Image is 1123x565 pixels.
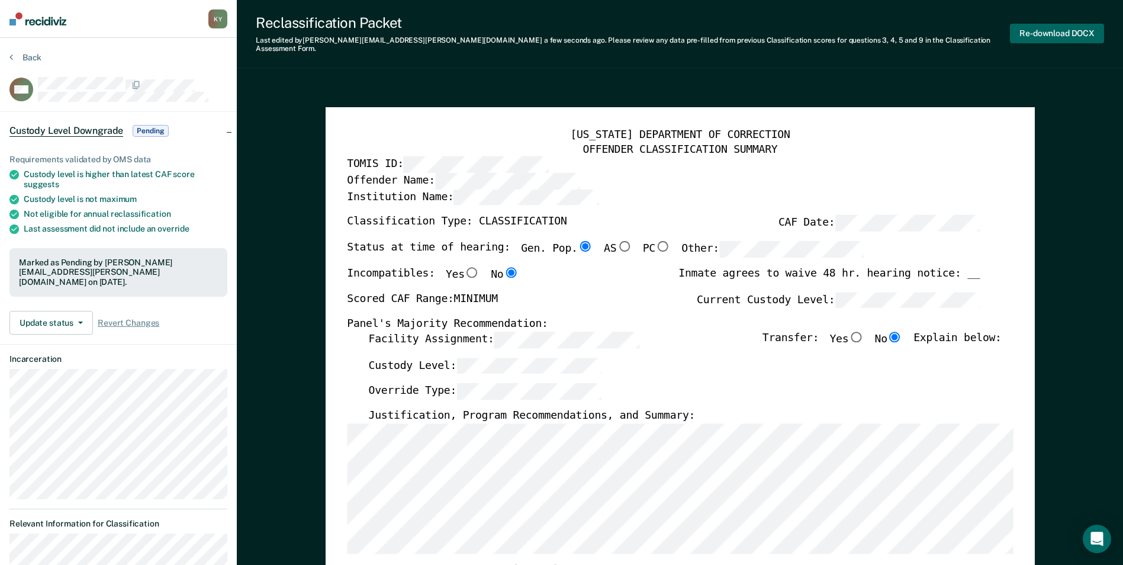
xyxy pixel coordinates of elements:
label: PC [642,241,670,258]
div: Panel's Majority Recommendation: [347,317,980,332]
dt: Incarceration [9,354,227,364]
label: No [874,331,902,348]
label: Custody Level: [368,357,601,374]
div: Open Intercom Messenger [1083,525,1111,553]
div: [US_STATE] DEPARTMENT OF CORRECTION [347,129,1013,143]
input: Institution Name: [453,189,598,206]
label: Scored CAF Range: MINIMUM [347,291,498,308]
input: AS [616,241,632,252]
label: Classification Type: CLASSIFICATION [347,215,567,232]
div: OFFENDER CLASSIFICATION SUMMARY [347,142,1013,156]
span: Revert Changes [98,318,159,328]
input: TOMIS ID: [403,156,548,173]
input: Facility Assignment: [494,331,639,348]
div: Reclassification Packet [256,14,1010,31]
div: K Y [208,9,227,28]
span: reclassification [111,209,171,219]
label: AS [604,241,632,258]
label: Override Type: [368,383,601,400]
label: Yes [446,267,480,282]
span: a few seconds ago [544,36,605,44]
label: Justification, Program Recommendations, and Summary: [368,409,695,423]
span: Custody Level Downgrade [9,125,123,137]
button: Back [9,52,41,63]
input: Offender Name: [435,173,580,190]
img: Recidiviz [9,12,66,25]
label: Institution Name: [347,189,598,206]
label: No [491,267,519,282]
dt: Relevant Information for Classification [9,519,227,529]
input: No [503,267,519,277]
input: Yes [848,331,864,342]
label: Yes [829,331,864,348]
input: No [887,331,903,342]
label: Facility Assignment: [368,331,639,348]
div: Status at time of hearing: [347,241,864,267]
button: KY [208,9,227,28]
label: Current Custody Level: [697,291,980,308]
div: Last edited by [PERSON_NAME][EMAIL_ADDRESS][PERSON_NAME][DOMAIN_NAME] . Please review any data pr... [256,36,1010,53]
div: Custody level is higher than latest CAF score [24,169,227,190]
input: Override Type: [456,383,601,400]
div: Inmate agrees to waive 48 hr. hearing notice: __ [678,267,980,291]
span: maximum [99,194,137,204]
input: Gen. Pop. [577,241,593,252]
label: TOMIS ID: [347,156,548,173]
label: CAF Date: [778,215,980,232]
input: Other: [719,241,864,258]
input: CAF Date: [835,215,980,232]
div: Not eligible for annual [24,209,227,219]
span: override [157,224,189,233]
div: Incompatibles: [347,267,519,291]
div: Marked as Pending by [PERSON_NAME][EMAIL_ADDRESS][PERSON_NAME][DOMAIN_NAME] on [DATE]. [19,258,218,287]
input: PC [655,241,671,252]
div: Transfer: Explain below: [762,331,1002,357]
input: Yes [464,267,480,277]
div: Last assessment did not include an [24,224,227,234]
div: Custody level is not [24,194,227,204]
label: Gen. Pop. [521,241,593,258]
span: Pending [133,125,168,137]
div: Requirements validated by OMS data [9,155,227,165]
label: Other: [681,241,864,258]
input: Current Custody Level: [835,291,980,308]
button: Update status [9,311,93,335]
button: Re-download DOCX [1010,24,1104,43]
span: suggests [24,179,59,189]
input: Custody Level: [456,357,601,374]
label: Offender Name: [347,173,580,190]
